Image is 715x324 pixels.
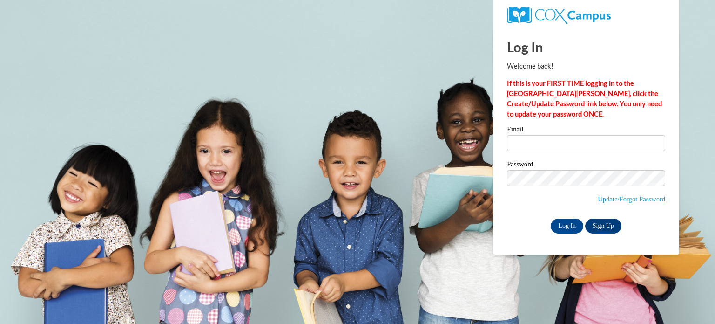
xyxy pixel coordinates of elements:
[585,219,621,234] a: Sign Up
[598,195,665,203] a: Update/Forgot Password
[507,7,611,24] img: COX Campus
[507,79,662,118] strong: If this is your FIRST TIME logging in to the [GEOGRAPHIC_DATA][PERSON_NAME], click the Create/Upd...
[507,11,611,19] a: COX Campus
[551,219,583,234] input: Log In
[507,161,665,170] label: Password
[507,61,665,71] p: Welcome back!
[507,126,665,135] label: Email
[507,37,665,56] h1: Log In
